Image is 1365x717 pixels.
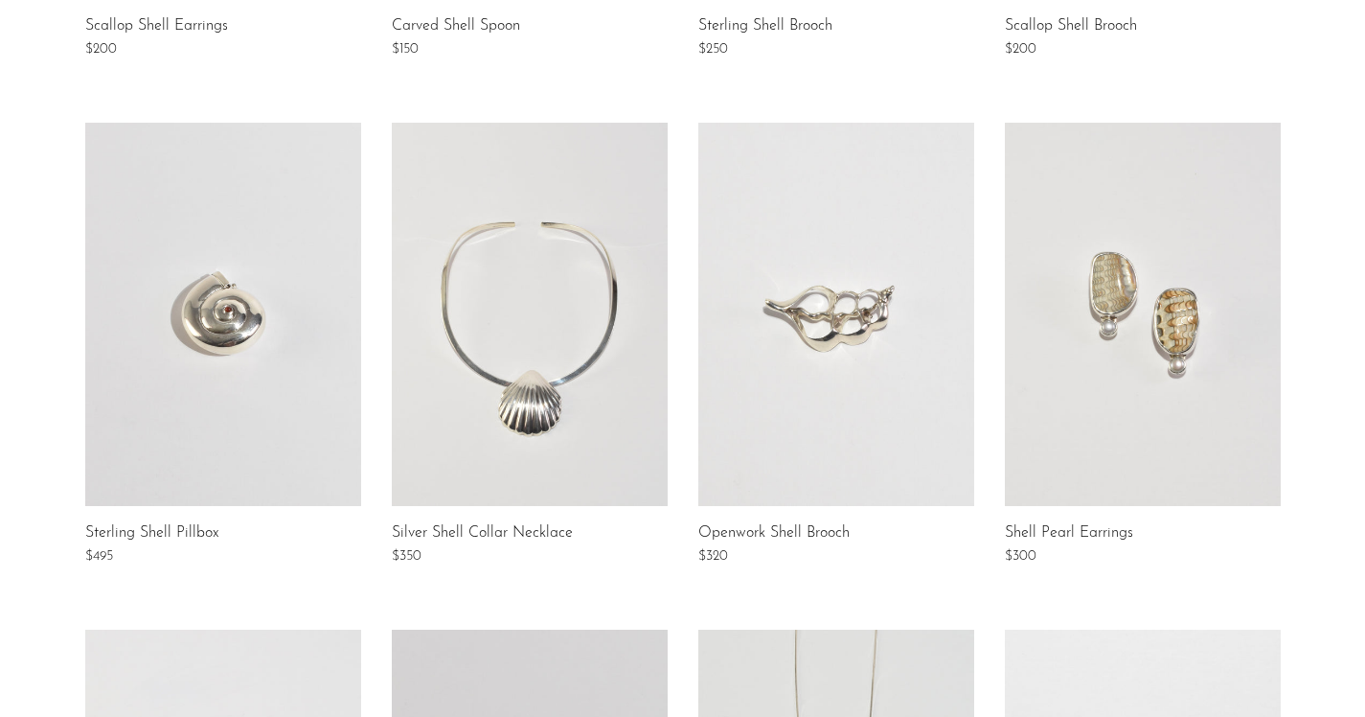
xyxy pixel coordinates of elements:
[698,18,832,35] a: Sterling Shell Brooch
[392,18,520,35] a: Carved Shell Spoon
[85,549,113,564] span: $495
[85,525,218,543] a: Sterling Shell Pillbox
[1005,525,1133,543] a: Shell Pearl Earrings
[85,18,228,35] a: Scallop Shell Earrings
[1005,18,1137,35] a: Scallop Shell Brooch
[698,549,728,564] span: $320
[1005,549,1036,564] span: $300
[698,42,728,57] span: $250
[85,42,117,57] span: $200
[1005,42,1036,57] span: $200
[698,525,850,543] a: Openwork Shell Brooch
[392,549,421,564] span: $350
[392,525,573,543] a: Silver Shell Collar Necklace
[392,42,419,57] span: $150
